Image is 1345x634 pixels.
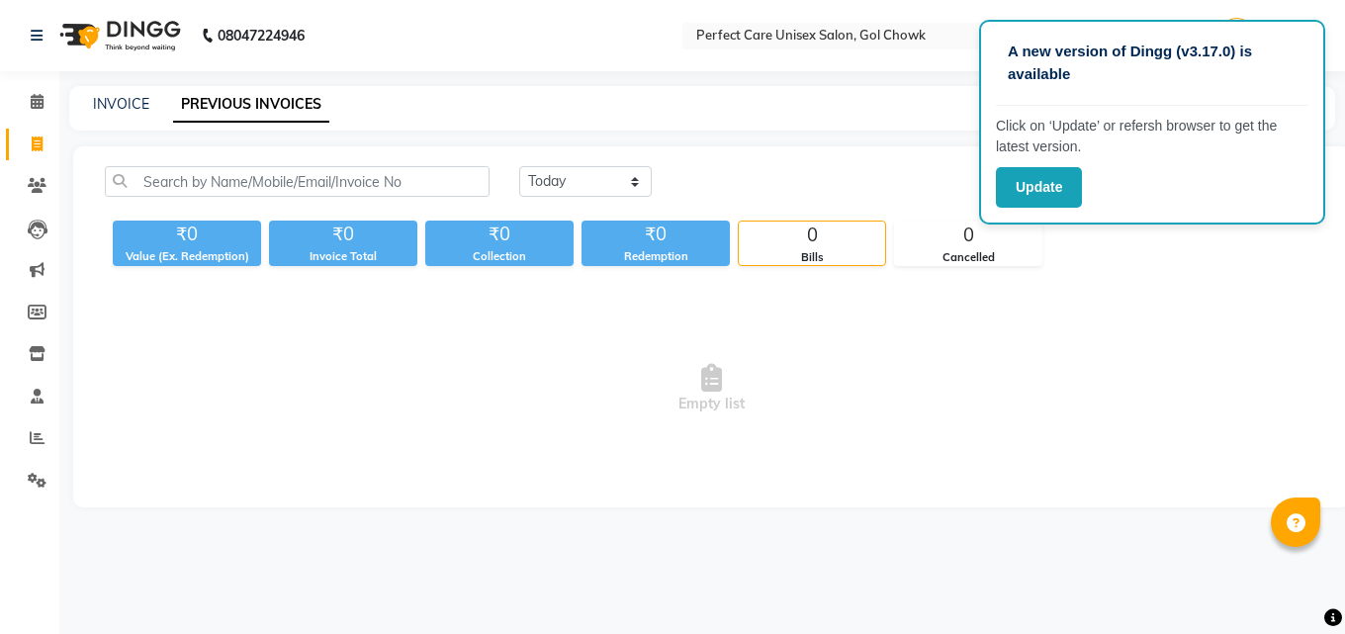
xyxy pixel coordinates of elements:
a: INVOICE [93,95,149,113]
img: logo [50,8,186,63]
div: Cancelled [895,249,1041,266]
p: A new version of Dingg (v3.17.0) is available [1008,41,1297,85]
p: Click on ‘Update’ or refersh browser to get the latest version. [996,116,1308,157]
div: Collection [425,248,574,265]
div: Bills [739,249,885,266]
span: Empty list [105,290,1318,488]
div: 0 [895,222,1041,249]
div: ₹0 [582,221,730,248]
div: ₹0 [113,221,261,248]
a: PREVIOUS INVOICES [173,87,329,123]
button: Update [996,167,1082,208]
div: ₹0 [269,221,417,248]
input: Search by Name/Mobile/Email/Invoice No [105,166,490,197]
iframe: chat widget [1262,555,1325,614]
img: Admin [1219,18,1254,52]
b: 08047224946 [218,8,305,63]
div: Redemption [582,248,730,265]
div: Invoice Total [269,248,417,265]
div: ₹0 [425,221,574,248]
div: Value (Ex. Redemption) [113,248,261,265]
div: 0 [739,222,885,249]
